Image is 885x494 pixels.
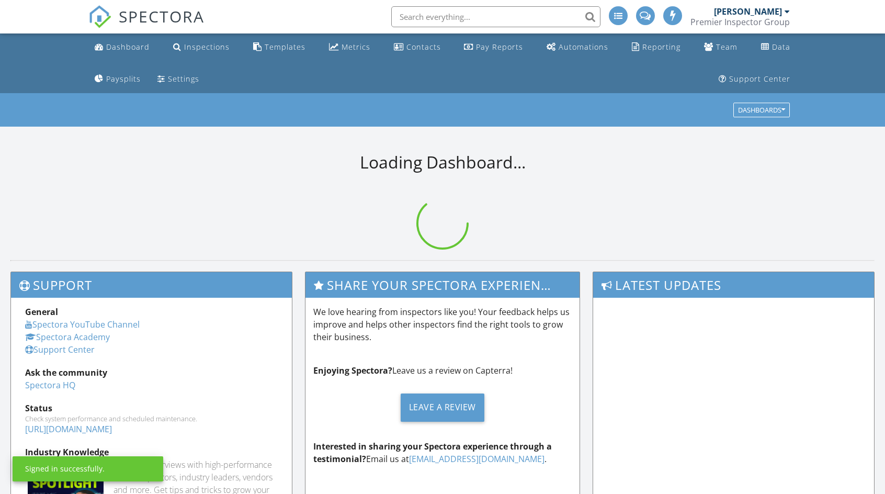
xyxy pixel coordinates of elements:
div: Support Center [729,74,790,84]
div: Inspections [184,42,230,52]
div: Automations [559,42,608,52]
a: Pay Reports [460,38,527,57]
div: Paysplits [106,74,141,84]
p: We love hearing from inspectors like you! Your feedback helps us improve and helps other inspecto... [313,306,572,343]
h3: Latest Updates [593,272,874,298]
div: Premier Inspector Group [690,17,790,27]
a: [URL][DOMAIN_NAME] [25,423,112,435]
a: Data [757,38,795,57]
a: Support Center [25,344,95,355]
a: Templates [249,38,310,57]
a: Leave a Review [313,385,572,430]
h3: Share Your Spectora Experience [305,272,580,298]
strong: General [25,306,58,318]
div: Dashboards [738,107,785,114]
a: Inspections [169,38,234,57]
a: Paysplits [90,70,145,89]
a: [EMAIL_ADDRESS][DOMAIN_NAME] [409,453,544,465]
div: Settings [168,74,199,84]
a: Spectora HQ [25,379,75,391]
div: Reporting [642,42,680,52]
img: The Best Home Inspection Software - Spectora [88,5,111,28]
div: Contacts [406,42,441,52]
div: [PERSON_NAME] [714,6,782,17]
button: Dashboards [733,103,790,118]
p: Email us at . [313,440,572,465]
strong: Interested in sharing your Spectora experience through a testimonial? [313,441,552,465]
a: Reporting [628,38,685,57]
div: Signed in successfully. [25,464,105,474]
a: Metrics [325,38,375,57]
a: Settings [153,70,203,89]
a: Automations (Advanced) [542,38,612,57]
a: Spectora YouTube Channel [25,319,140,330]
a: Dashboard [90,38,154,57]
div: Team [716,42,737,52]
div: Ask the community [25,366,278,379]
input: Search everything... [391,6,600,27]
div: Metrics [342,42,370,52]
div: Leave a Review [401,394,484,422]
span: SPECTORA [119,5,205,27]
p: Leave us a review on Capterra! [313,364,572,377]
div: Data [772,42,790,52]
a: Team [700,38,742,57]
a: Support Center [714,70,795,89]
a: Spectora Academy [25,331,110,343]
a: Contacts [390,38,445,57]
div: Industry Knowledge [25,446,278,458]
div: Pay Reports [476,42,523,52]
div: Templates [265,42,305,52]
a: SPECTORA [88,14,205,36]
strong: Enjoying Spectora? [313,365,392,376]
h3: Support [11,272,292,298]
div: Status [25,402,278,414]
div: Dashboard [106,42,150,52]
div: Check system performance and scheduled maintenance. [25,414,278,423]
